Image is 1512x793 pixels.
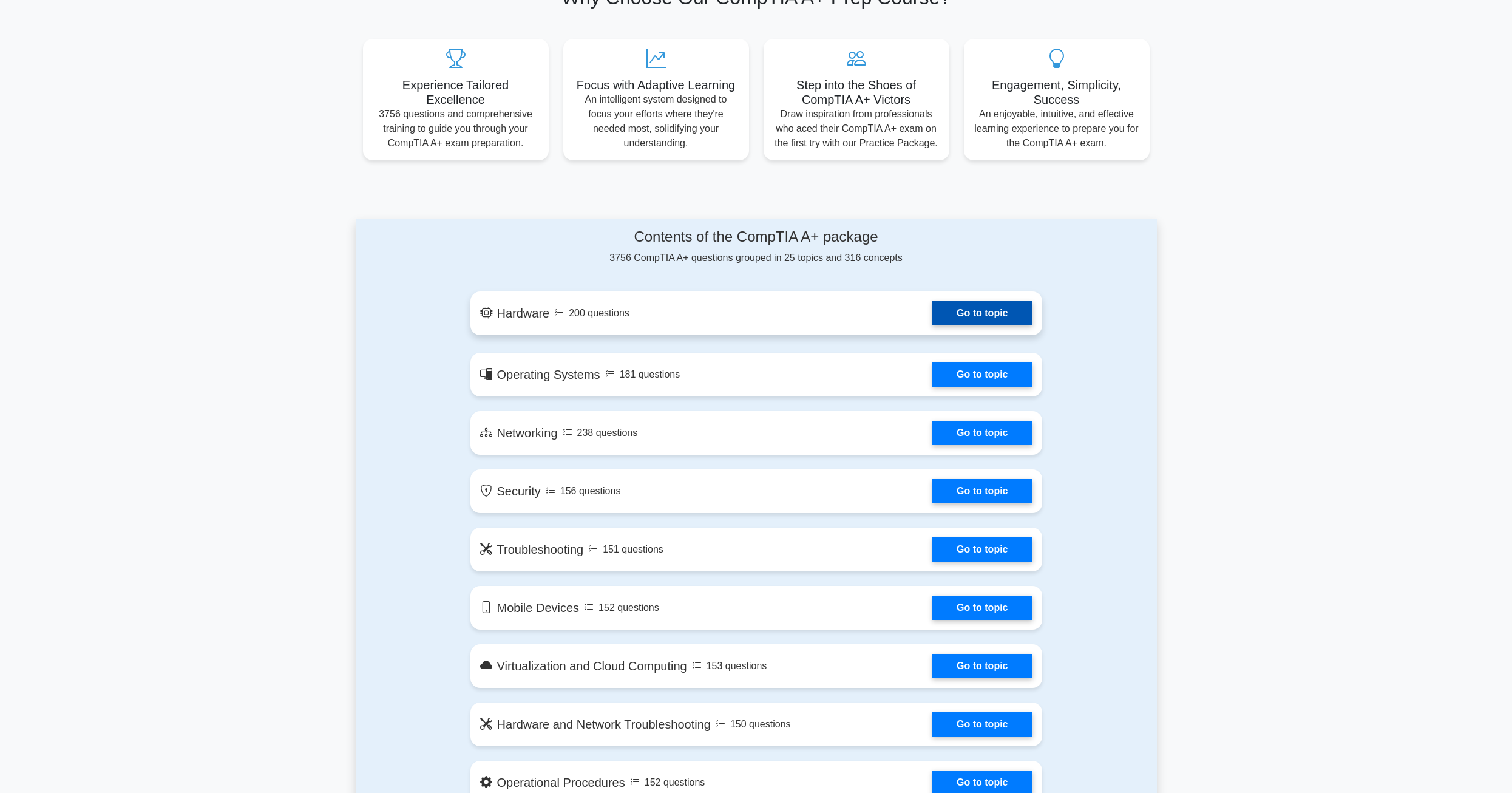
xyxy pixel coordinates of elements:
div: 3756 CompTIA A+ questions grouped in 25 topics and 316 concepts [470,228,1042,265]
p: An intelligent system designed to focus your efforts where they're needed most, solidifying your ... [573,92,739,151]
a: Go to topic [932,537,1032,562]
h5: Experience Tailored Excellence [373,78,539,107]
h5: Step into the Shoes of CompTIA A+ Victors [773,78,940,107]
p: An enjoyable, intuitive, and effective learning experience to prepare you for the CompTIA A+ exam. [974,107,1140,151]
p: 3756 questions and comprehensive training to guide you through your CompTIA A+ exam preparation. [373,107,539,151]
a: Go to topic [932,479,1032,503]
a: Go to topic [932,362,1032,387]
p: Draw inspiration from professionals who aced their CompTIA A+ exam on the first try with our Prac... [773,107,940,151]
h5: Engagement, Simplicity, Success [974,78,1140,107]
a: Go to topic [932,301,1032,325]
h5: Focus with Adaptive Learning [573,78,739,92]
a: Go to topic [932,421,1032,445]
a: Go to topic [932,712,1032,737]
a: Go to topic [932,596,1032,620]
a: Go to topic [932,654,1032,678]
h4: Contents of the CompTIA A+ package [470,228,1042,246]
